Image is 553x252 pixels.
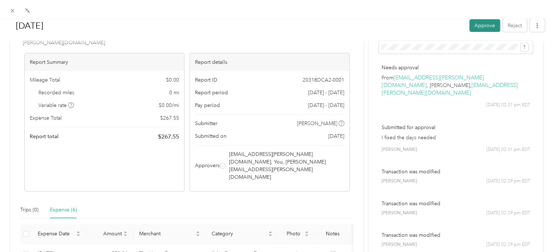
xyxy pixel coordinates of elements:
[381,241,417,248] span: [PERSON_NAME]
[158,132,179,141] span: $ 267.55
[169,89,179,96] span: 0 mi
[381,74,530,97] p: From , [PERSON_NAME],
[486,241,530,248] span: [DATE] 02:29 pm EDT
[381,146,417,153] span: [PERSON_NAME]
[92,231,122,237] span: Amount
[304,230,309,234] span: caret-up
[8,17,464,34] h1: Aug 2025
[123,230,128,234] span: caret-up
[284,231,303,237] span: Photo
[86,224,133,244] th: Amount
[166,76,179,84] span: $ 0.00
[486,178,530,185] span: [DATE] 02:29 pm EDT
[308,102,344,109] span: [DATE] - [DATE]
[195,102,220,109] span: Pay period
[206,224,278,244] th: Category
[486,210,530,216] span: [DATE] 02:29 pm EDT
[381,210,417,216] span: [PERSON_NAME]
[512,211,553,252] iframe: Everlance-gr Chat Button Frame
[30,133,59,140] span: Report total
[190,53,349,71] div: Report details
[297,120,337,127] span: [PERSON_NAME]
[381,82,517,96] a: [EMAIL_ADDRESS][PERSON_NAME][DOMAIN_NAME]
[196,230,200,234] span: caret-up
[30,76,60,84] span: Mileage Total
[469,19,500,32] button: Approve
[381,200,530,207] p: Transaction was modified
[268,233,273,237] span: caret-down
[381,168,530,175] p: Transaction was modified
[229,150,343,181] span: [EMAIL_ADDRESS][PERSON_NAME][DOMAIN_NAME], You, [PERSON_NAME][EMAIL_ADDRESS][PERSON_NAME][DOMAIN_...
[20,206,38,214] div: Trips (0)
[32,224,86,244] th: Expense Date
[381,64,530,71] p: Needs approval
[503,19,527,32] button: Reject
[308,89,344,96] span: [DATE] - [DATE]
[76,230,80,234] span: caret-up
[328,132,344,140] span: [DATE]
[381,74,484,89] a: [EMAIL_ADDRESS][PERSON_NAME][DOMAIN_NAME]
[351,224,380,244] th: Tags
[268,230,273,234] span: caret-up
[38,102,74,109] span: Variable rate
[195,132,226,140] span: Submitted on
[381,178,417,185] span: [PERSON_NAME]
[159,102,179,109] span: $ 0.00 / mi
[123,233,128,237] span: caret-down
[315,224,351,244] th: Notes
[160,114,179,122] span: $ 267.55
[38,231,75,237] span: Expense Date
[195,120,217,127] span: Submitter
[139,231,194,237] span: Merchant
[25,53,184,71] div: Report Summary
[196,233,200,237] span: caret-down
[195,162,220,169] span: Approvers
[195,76,217,84] span: Report ID
[76,233,80,237] span: caret-down
[303,76,344,84] span: 20318DCA2-0001
[486,146,530,153] span: [DATE] 02:31 pm EDT
[133,224,206,244] th: Merchant
[38,89,74,96] span: Recorded miles
[195,89,228,96] span: Report period
[30,114,62,122] span: Expense Total
[381,134,530,141] p: I fixed the days needed
[381,231,530,239] p: Transaction was modified
[278,224,315,244] th: Photo
[212,231,267,237] span: Category
[381,124,530,131] p: Submitted for approval
[486,102,530,108] span: [DATE] 02:31 pm EDT
[50,206,77,214] div: Expense (6)
[304,233,309,237] span: caret-down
